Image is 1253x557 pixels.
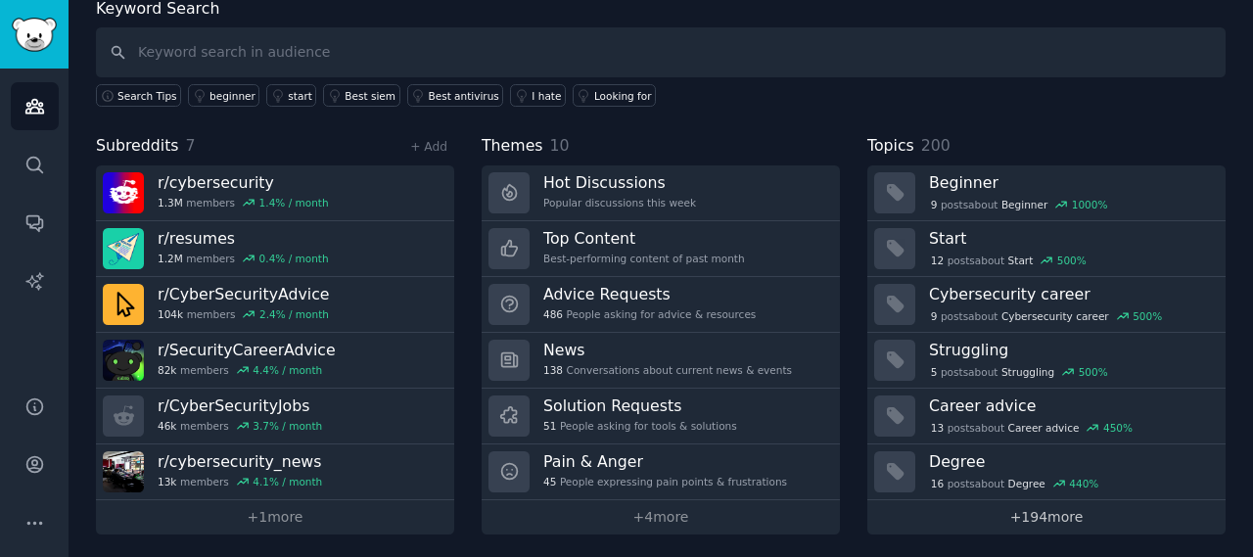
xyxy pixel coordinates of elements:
div: members [158,475,322,488]
a: r/SecurityCareerAdvice82kmembers4.4% / month [96,333,454,389]
h3: r/ CyberSecurityJobs [158,395,322,416]
img: CyberSecurityAdvice [103,284,144,325]
div: Popular discussions this week [543,196,696,209]
a: Career advice13postsaboutCareer advice450% [867,389,1226,444]
span: 13k [158,475,176,488]
button: Search Tips [96,84,181,107]
span: 9 [931,198,938,211]
h3: Beginner [929,172,1212,193]
div: beginner [209,89,255,103]
span: 200 [921,136,951,155]
h3: Career advice [929,395,1212,416]
a: beginner [188,84,259,107]
a: Start12postsaboutStart500% [867,221,1226,277]
a: + Add [410,140,447,154]
a: Solution Requests51People asking for tools & solutions [482,389,840,444]
h3: Advice Requests [543,284,756,304]
a: Struggling5postsaboutStruggling500% [867,333,1226,389]
h3: Struggling [929,340,1212,360]
div: Looking for [594,89,652,103]
div: members [158,252,329,265]
div: 450 % [1103,421,1133,435]
span: 5 [931,365,938,379]
div: Best antivirus [429,89,499,103]
h3: r/ resumes [158,228,329,249]
span: 12 [931,254,944,267]
img: GummySearch logo [12,18,57,52]
a: Beginner9postsaboutBeginner1000% [867,165,1226,221]
div: members [158,307,330,321]
span: Struggling [1001,365,1054,379]
div: 3.7 % / month [253,419,322,433]
a: r/resumes1.2Mmembers0.4% / month [96,221,454,277]
div: 440 % [1069,477,1098,490]
div: Conversations about current news & events [543,363,792,377]
span: 16 [931,477,944,490]
div: Best-performing content of past month [543,252,745,265]
div: post s about [929,419,1135,437]
span: 104k [158,307,183,321]
span: 486 [543,307,563,321]
h3: r/ SecurityCareerAdvice [158,340,336,360]
span: Search Tips [117,89,177,103]
a: Top ContentBest-performing content of past month [482,221,840,277]
span: 45 [543,475,556,488]
span: Themes [482,134,543,159]
div: start [288,89,311,103]
h3: Hot Discussions [543,172,696,193]
div: 500 % [1079,365,1108,379]
h3: Top Content [543,228,745,249]
a: r/CyberSecurityJobs46kmembers3.7% / month [96,389,454,444]
span: Career advice [1008,421,1080,435]
div: post s about [929,196,1109,213]
a: Best siem [323,84,399,107]
img: cybersecurity_news [103,451,144,492]
span: 13 [931,421,944,435]
div: People asking for advice & resources [543,307,756,321]
span: 7 [186,136,196,155]
a: Best antivirus [407,84,504,107]
div: People expressing pain points & frustrations [543,475,787,488]
a: News138Conversations about current news & events [482,333,840,389]
a: r/cybersecurity1.3Mmembers1.4% / month [96,165,454,221]
a: Cybersecurity career9postsaboutCybersecurity career500% [867,277,1226,333]
span: 46k [158,419,176,433]
div: 500 % [1133,309,1162,323]
div: post s about [929,307,1164,325]
div: 4.4 % / month [253,363,322,377]
a: Looking for [573,84,656,107]
img: SecurityCareerAdvice [103,340,144,381]
h3: News [543,340,792,360]
span: 138 [543,363,563,377]
span: Topics [867,134,914,159]
span: 1.2M [158,252,183,265]
span: Degree [1008,477,1045,490]
div: post s about [929,252,1089,269]
div: members [158,363,336,377]
span: 1.3M [158,196,183,209]
span: Start [1008,254,1034,267]
input: Keyword search in audience [96,27,1226,77]
h3: Pain & Anger [543,451,787,472]
span: 51 [543,419,556,433]
div: post s about [929,475,1100,492]
h3: Degree [929,451,1212,472]
a: start [266,84,316,107]
div: I hate [532,89,561,103]
div: 1000 % [1072,198,1108,211]
div: 0.4 % / month [259,252,329,265]
h3: Start [929,228,1212,249]
h3: Cybersecurity career [929,284,1212,304]
span: Beginner [1001,198,1047,211]
div: People asking for tools & solutions [543,419,737,433]
img: resumes [103,228,144,269]
span: 10 [550,136,570,155]
a: Hot DiscussionsPopular discussions this week [482,165,840,221]
h3: Solution Requests [543,395,737,416]
h3: r/ cybersecurity [158,172,329,193]
div: 2.4 % / month [259,307,329,321]
div: Best siem [345,89,395,103]
div: 1.4 % / month [259,196,329,209]
div: members [158,419,322,433]
span: Subreddits [96,134,179,159]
